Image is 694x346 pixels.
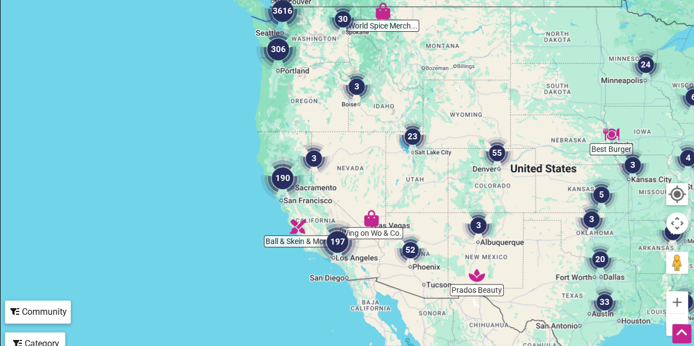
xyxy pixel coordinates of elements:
div: 306 [256,27,300,71]
div: 33 [588,286,621,319]
div: 30 [326,3,359,36]
div: 24 [629,48,662,81]
button: Map camera controls [666,212,688,234]
button: Drag Pegman onto the map to open Street View [666,252,688,274]
div: Prados Beauty [469,267,485,283]
button: Your Location [666,183,688,205]
div: 190 [261,156,304,200]
div: 55 [481,137,514,169]
div: 52 [394,234,427,266]
div: 3 [462,209,495,242]
div: 3 [297,142,330,175]
div: Best Burger [603,126,619,143]
div: 197 [315,220,359,264]
div: Community [6,302,70,322]
div: 3 [340,70,373,103]
div: 23 [396,120,429,153]
div: 5 [585,178,618,211]
div: 20 [584,243,617,276]
div: 3 [575,203,608,236]
button: Zoom in [666,291,688,313]
div: 4 [656,215,689,248]
div: Filter by Community [5,300,71,324]
div: Ball & Skein & More [290,218,306,235]
div: 3 [616,149,649,181]
div: Wing on Wo & Co. [363,210,380,226]
div: Scroll Back to Top [672,324,691,343]
button: Zoom out [666,314,688,336]
div: World Spice Merchants [375,3,391,19]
